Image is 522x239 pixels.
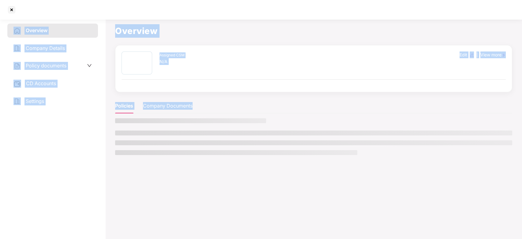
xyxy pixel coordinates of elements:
div: N/A [160,58,185,65]
div: Company Documents [143,102,193,110]
div: Policies [115,102,133,110]
span: down [87,63,92,68]
img: svg+xml;base64,PHN2ZyB4bWxucz0iaHR0cDovL3d3dy53My5vcmcvMjAwMC9zdmciIHdpZHRoPSIyNCIgaGVpZ2h0PSIyNC... [13,63,21,70]
span: Company Details [26,45,65,51]
img: editIcon [470,53,474,57]
img: svg+xml;base64,PHN2ZyB3aWR0aD0iMjUiIGhlaWdodD0iMjQiIHZpZXdCb3g9IjAgMCAyNSAyNCIgZmlsbD0ibm9uZSIgeG... [13,80,21,88]
div: Edit [458,51,468,58]
span: CD Accounts [26,80,56,86]
img: svg+xml;base64,PHN2ZyB4bWxucz0iaHR0cDovL3d3dy53My5vcmcvMjAwMC9zdmciIHdpZHRoPSIyNCIgaGVpZ2h0PSIyNC... [13,98,21,105]
div: View more [479,51,507,58]
img: svg+xml;base64,PHN2ZyB4bWxucz0iaHR0cDovL3d3dy53My5vcmcvMjAwMC9zdmciIHdpZHRoPSIyNCIgaGVpZ2h0PSIyNC... [13,27,21,35]
div: | [475,51,479,58]
span: Settings [26,98,44,104]
span: Overview [26,27,47,33]
img: rightIcon [501,53,506,57]
div: Assigned CSM [160,52,185,58]
span: Policy documents [26,63,66,69]
h1: Overview [115,24,512,38]
img: svg+xml;base64,PHN2ZyB4bWxucz0iaHR0cDovL3d3dy53My5vcmcvMjAwMC9zdmciIHdpZHRoPSIyNCIgaGVpZ2h0PSIyNC... [13,45,21,52]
